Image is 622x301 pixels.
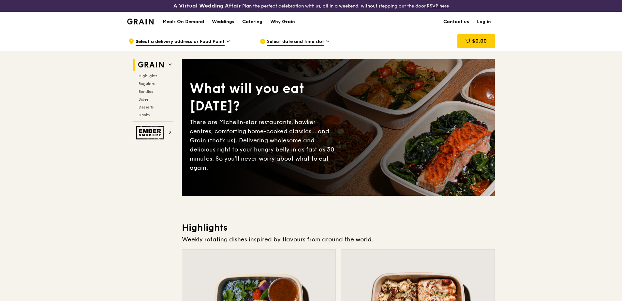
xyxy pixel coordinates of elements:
a: Weddings [208,12,238,32]
div: Plan the perfect celebration with us, all in a weekend, without stepping out the door. [123,3,499,9]
h1: Meals On Demand [163,19,204,25]
a: RSVP here [427,3,449,9]
span: Bundles [139,89,153,94]
div: Weekly rotating dishes inspired by flavours from around the world. [182,235,495,244]
span: Select a delivery address or Food Point [136,38,225,46]
h3: A Virtual Wedding Affair [173,3,241,9]
span: Sides [139,97,148,102]
div: Why Grain [270,12,295,32]
div: Catering [242,12,262,32]
span: Select date and time slot [267,38,324,46]
a: Log in [473,12,495,32]
img: Grain [127,19,154,24]
a: GrainGrain [127,11,154,31]
span: $0.00 [472,38,487,44]
span: Regulars [139,81,155,86]
span: Desserts [139,105,154,109]
h3: Highlights [182,222,495,234]
a: Why Grain [266,12,299,32]
img: Grain web logo [136,59,166,71]
img: Ember Smokery web logo [136,126,166,139]
div: Weddings [212,12,234,32]
a: Contact us [439,12,473,32]
span: Drinks [139,113,150,117]
a: Catering [238,12,266,32]
span: Highlights [139,74,157,78]
div: What will you eat [DATE]? [190,80,338,115]
div: There are Michelin-star restaurants, hawker centres, comforting home-cooked classics… and Grain (... [190,118,338,172]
